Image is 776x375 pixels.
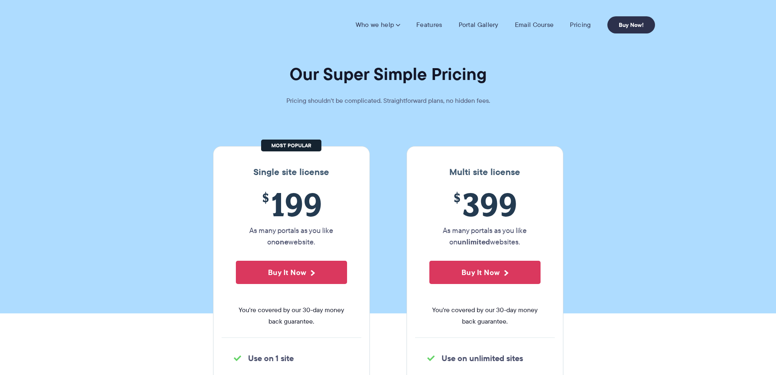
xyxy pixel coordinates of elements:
strong: Use on 1 site [248,352,294,364]
button: Buy It Now [429,261,541,284]
a: Buy Now! [607,16,655,33]
a: Who we help [356,21,400,29]
h3: Multi site license [415,167,555,178]
p: As many portals as you like on websites. [429,225,541,248]
p: Pricing shouldn't be complicated. Straightforward plans, no hidden fees. [266,95,510,107]
span: 399 [429,186,541,223]
h3: Single site license [222,167,361,178]
a: Email Course [515,21,554,29]
a: Pricing [570,21,591,29]
p: As many portals as you like on website. [236,225,347,248]
button: Buy It Now [236,261,347,284]
strong: unlimited [457,236,490,247]
strong: one [275,236,288,247]
span: 199 [236,186,347,223]
a: Features [416,21,442,29]
a: Portal Gallery [459,21,499,29]
strong: Use on unlimited sites [442,352,523,364]
span: You're covered by our 30-day money back guarantee. [236,304,347,327]
span: You're covered by our 30-day money back guarantee. [429,304,541,327]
